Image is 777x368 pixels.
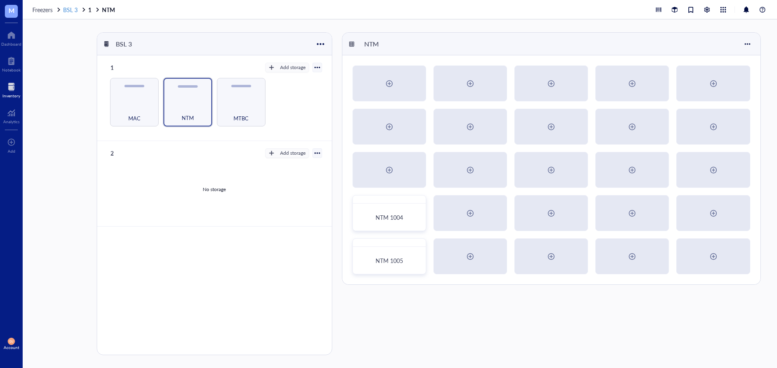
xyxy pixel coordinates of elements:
[376,213,403,221] span: NTM 1004
[203,186,226,193] div: No storage
[2,67,21,72] div: Notebook
[280,149,306,157] div: Add storage
[234,114,248,123] span: MTBC
[8,5,15,15] span: M
[361,37,409,51] div: NTM
[2,93,20,98] div: Inventory
[3,119,19,124] div: Analytics
[128,114,140,123] span: MAC
[265,148,309,158] button: Add storage
[1,42,21,46] div: Dashboard
[107,147,155,159] div: 2
[112,37,161,51] div: BSL 3
[63,6,87,13] a: BSL 3
[3,106,19,124] a: Analytics
[2,55,21,72] a: Notebook
[1,29,21,46] a: Dashboard
[265,63,309,72] button: Add storage
[32,6,62,13] a: Freezers
[376,257,403,265] span: NTM 1005
[107,62,155,73] div: 1
[88,6,117,13] a: 1NTM
[4,345,19,350] div: Account
[182,114,194,122] span: NTM
[32,6,53,14] span: Freezers
[2,80,20,98] a: Inventory
[9,340,13,343] span: GU
[280,64,306,71] div: Add storage
[8,149,15,154] div: Add
[63,6,78,14] span: BSL 3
